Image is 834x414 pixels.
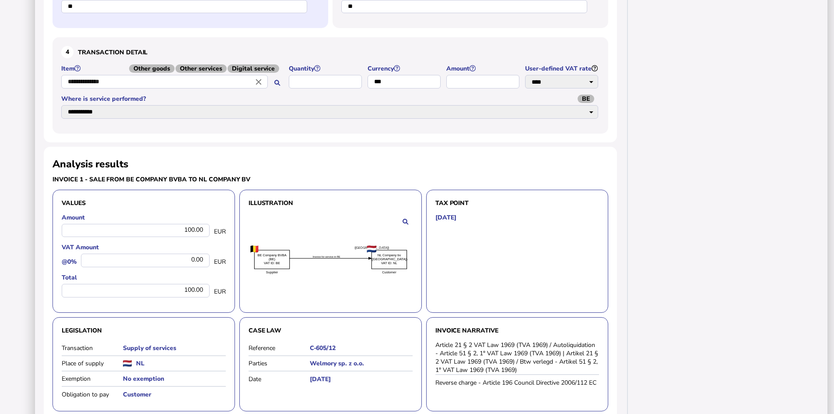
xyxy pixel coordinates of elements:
[123,390,226,399] h5: Customer
[62,375,123,383] label: Exemption
[62,390,123,399] label: Obligation to pay
[214,287,226,296] span: EUR
[310,375,413,383] h5: [DATE]
[175,64,227,73] span: Other services
[62,284,210,297] div: 100.00
[214,227,226,236] span: EUR
[435,326,599,335] h3: Invoice narrative
[525,64,599,73] label: User-defined VAT rate
[53,175,328,184] h3: Invoice 1 - sale from BE Company BVBA to NL Company bv
[289,64,363,73] label: Quantity
[257,253,286,257] text: BE Company BVBA
[435,379,599,387] div: Reverse charge - Article 196 Council Directive 2006/112 EC
[61,46,599,58] h3: Transaction detail
[382,270,396,274] text: Customer
[62,224,210,237] div: 100.00
[62,199,226,207] h3: Values
[354,245,389,250] text: ([GEOGRAPHIC_DATA])
[368,64,442,73] label: Currency
[61,64,284,73] label: Item
[214,258,226,266] span: EUR
[435,199,599,207] h3: Tax point
[249,326,413,335] h3: Case law
[61,95,599,103] label: Where is service performed?
[435,213,456,222] h5: [DATE]
[446,64,521,73] label: Amount
[123,360,132,367] img: nl.png
[62,326,226,335] h3: Legislation
[123,344,226,352] h5: Supply of services
[270,76,284,90] button: Search for an item by HS code or use natural language description
[129,64,175,73] span: Other goods
[62,359,123,368] label: Place of supply
[310,359,413,368] h5: Welmory sp. z o.o.
[62,243,226,251] label: VAT Amount
[249,359,310,368] label: Parties
[62,258,77,266] label: @0%
[123,375,226,383] h5: No exemption
[269,257,276,261] text: (BE)
[61,46,74,58] div: 4
[254,77,263,87] i: Close
[381,261,397,265] text: VAT ID: NL
[312,255,340,258] textpath: Invoice for service in BE
[578,95,594,103] span: BE
[249,375,310,383] label: Date
[377,253,401,257] text: NL Company bv
[249,344,310,352] label: Reference
[435,341,599,374] div: Article 21 § 2 VAT Law 1969 (TVA 1969) / Autoliquidation - Article 51 § 2, 1° VAT Law 1969 (TVA 1...
[62,344,123,352] label: Transaction
[249,199,413,207] h3: Illustration
[81,254,210,267] div: 0.00
[310,344,413,352] h5: C‑605/12
[228,64,279,73] span: Digital service
[264,261,280,265] text: VAT ID: BE
[62,273,226,282] label: Total
[266,270,278,274] text: Supplier
[136,359,144,368] h5: NL
[62,213,226,222] label: Amount
[53,37,608,133] section: Define the item, and answer additional questions
[371,257,408,261] text: ([GEOGRAPHIC_DATA])
[53,157,128,171] h2: Analysis results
